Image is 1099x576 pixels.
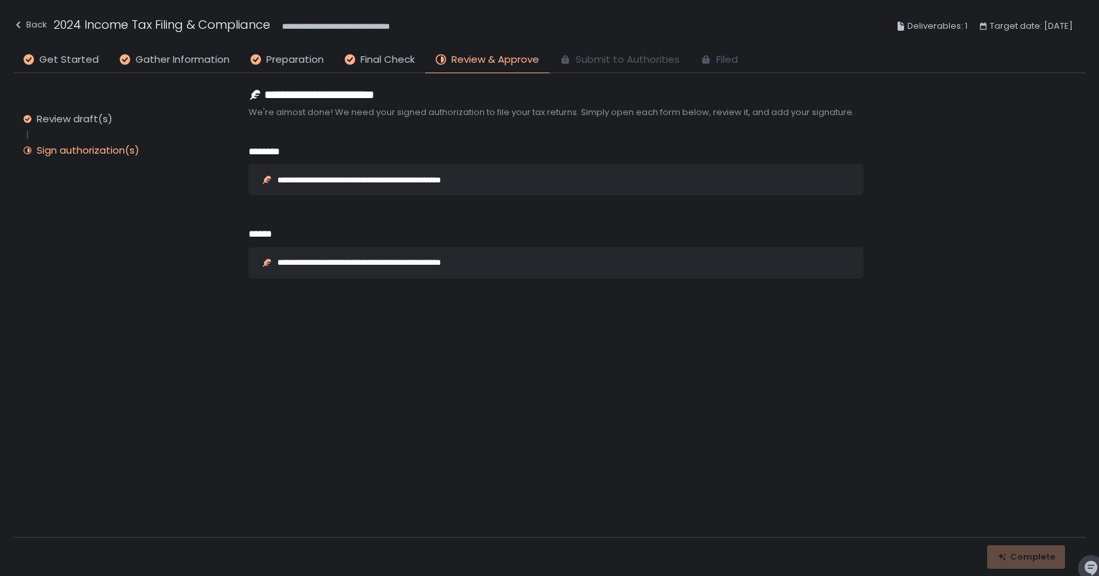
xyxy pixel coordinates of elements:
span: Gather Information [135,52,230,67]
span: Deliverables: 1 [907,18,968,34]
div: Back [13,17,47,33]
h1: 2024 Income Tax Filing & Compliance [54,16,270,33]
span: Submit to Authorities [576,52,680,67]
button: Back [13,16,47,37]
span: Filed [716,52,738,67]
span: Preparation [266,52,324,67]
span: Final Check [360,52,415,67]
span: Target date: [DATE] [990,18,1073,34]
div: Review draft(s) [37,112,113,126]
span: We're almost done! We need your signed authorization to file your tax returns. Simply open each f... [249,107,863,118]
span: Get Started [39,52,99,67]
span: Review & Approve [451,52,539,67]
div: Sign authorization(s) [37,144,139,157]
